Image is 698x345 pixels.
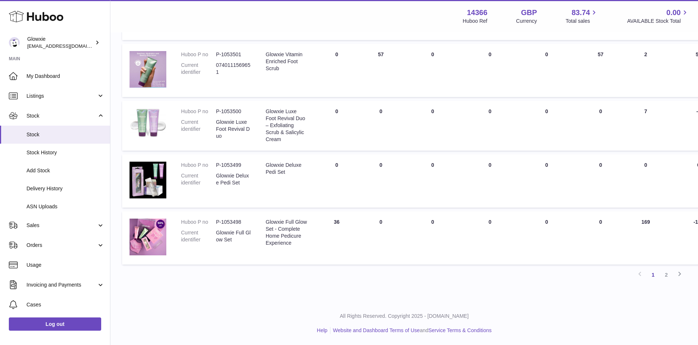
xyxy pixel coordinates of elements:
a: 83.74 Total sales [566,8,598,25]
dd: Glowxie Deluxe Pedi Set [216,172,251,186]
span: 83.74 [571,8,590,18]
span: Listings [26,93,97,100]
span: Total sales [566,18,598,25]
td: 36 [315,211,359,265]
li: and [330,327,492,334]
div: Huboo Ref [463,18,488,25]
span: ASN Uploads [26,203,104,210]
dt: Current identifier [181,172,216,186]
dd: Glowxie Full Glow Set [216,229,251,243]
td: 0 [463,44,518,97]
td: 7 [626,101,666,151]
td: 0 [359,211,403,265]
td: 0 [359,101,403,151]
span: 0 [545,219,548,225]
a: Website and Dashboard Terms of Use [333,327,420,333]
a: Service Terms & Conditions [428,327,492,333]
dt: Huboo P no [181,51,216,58]
div: Currency [516,18,537,25]
span: Sales [26,222,97,229]
span: Usage [26,262,104,269]
img: product image [130,219,166,255]
dt: Current identifier [181,119,216,140]
dd: Glowxie Luxe Foot Revival Duo [216,119,251,140]
a: Log out [9,317,101,331]
dt: Huboo P no [181,162,216,169]
strong: GBP [521,8,537,18]
span: 0 [545,51,548,57]
span: Stock History [26,149,104,156]
td: 0 [463,154,518,208]
dt: Huboo P no [181,108,216,115]
td: 2 [626,44,666,97]
td: 57 [575,44,626,97]
a: Help [317,327,327,333]
td: 0 [463,101,518,151]
p: All Rights Reserved. Copyright 2025 - [DOMAIN_NAME] [116,313,692,320]
div: Glowxie Full Glow Set - Complete Home Pedicure Experience [266,219,307,247]
span: Cases [26,301,104,308]
td: 0 [575,211,626,265]
td: 0 [575,101,626,151]
dt: Huboo P no [181,219,216,226]
span: Stock [26,112,97,119]
td: 0 [359,154,403,208]
dd: P-1053500 [216,108,251,115]
span: Invoicing and Payments [26,281,97,288]
td: 0 [315,154,359,208]
a: 1 [646,268,660,281]
img: product image [130,162,166,198]
a: 2 [660,268,673,281]
td: 0 [403,154,463,208]
span: Orders [26,242,97,249]
td: 0 [403,101,463,151]
img: internalAdmin-14366@internal.huboo.com [9,37,20,48]
span: [EMAIL_ADDRESS][DOMAIN_NAME] [27,43,108,49]
dd: P-1053498 [216,219,251,226]
span: 0 [545,108,548,114]
span: 0 [545,162,548,168]
td: 0 [315,101,359,151]
div: Glowxie Deluxe Pedi Set [266,162,307,176]
td: 0 [463,211,518,265]
span: 0.00 [666,8,681,18]
td: 169 [626,211,666,265]
strong: 14366 [467,8,488,18]
span: AVAILABLE Stock Total [627,18,689,25]
span: My Dashboard [26,73,104,80]
td: 0 [403,211,463,265]
span: Stock [26,131,104,138]
td: 0 [315,44,359,97]
span: Delivery History [26,185,104,192]
div: Glowxie Luxe Foot Revival Duo – Exfoliating Scrub & Salicylic Cream [266,108,307,143]
img: product image [130,108,166,137]
a: 0.00 AVAILABLE Stock Total [627,8,689,25]
dd: 0740111569651 [216,62,251,76]
div: Glowxie [27,36,93,50]
img: product image [130,51,166,88]
td: 57 [359,44,403,97]
dd: P-1053501 [216,51,251,58]
div: Glowxie Vitamin Enriched Foot Scrub [266,51,307,72]
dd: P-1053499 [216,162,251,169]
td: 0 [403,44,463,97]
td: 0 [575,154,626,208]
dt: Current identifier [181,229,216,243]
span: Add Stock [26,167,104,174]
dt: Current identifier [181,62,216,76]
td: 0 [626,154,666,208]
